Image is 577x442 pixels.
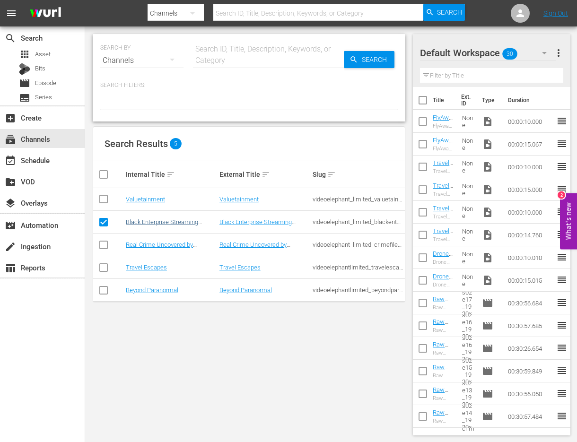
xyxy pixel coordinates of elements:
td: 00:00:15.000 [504,178,556,201]
th: Duration [502,87,559,113]
span: reorder [556,320,568,331]
span: sort [262,170,270,179]
span: Episode [482,388,493,399]
th: Title [433,87,455,113]
td: 00:00:10.000 [504,156,556,178]
span: Episode [482,343,493,354]
th: Ext. ID [455,87,476,113]
span: Video [482,139,493,150]
span: Create [5,113,16,124]
div: Internal Title [126,169,217,180]
td: 00:30:56.050 [504,382,556,405]
td: 00:00:15.067 [504,133,556,156]
td: None [458,110,479,133]
td: None [458,178,479,201]
a: Drone Shot Travel Escapes 10 Seconds [433,250,453,300]
div: Default Workspace [420,40,556,66]
a: Travel Escapes Summer 15 Seconds [433,227,453,277]
a: Raw Travel S02E16 [433,341,453,362]
span: Episode [482,297,493,309]
td: 00:00:10.000 [504,201,556,224]
span: Automation [5,220,16,231]
span: Video [482,207,493,218]
div: FlyAway Travel Escapes 15 Seconds [433,146,454,152]
div: Travel Escapes Summer 10 Seconds [433,214,454,220]
td: raw_travel_s02e16_1920x1080_en [458,314,479,337]
span: reorder [556,138,568,149]
span: reorder [556,274,568,286]
div: Raw Travel: Magical [GEOGRAPHIC_DATA] [433,418,454,424]
div: Raw Travel: [GEOGRAPHIC_DATA] [433,373,454,379]
span: reorder [556,229,568,240]
a: Travel Escapes Water 15 Seconds [433,182,454,225]
a: Beyond Paranormal [126,286,178,294]
td: 00:30:57.685 [504,314,556,337]
td: raw_travel_s02e14_1920x1080_en [458,405,479,428]
span: Video [482,275,493,286]
th: Type [476,87,502,113]
img: ans4CAIJ8jUAAAAAAAAAAAAAAAAAAAAAAAAgQb4GAAAAAAAAAAAAAAAAAAAAAAAAJMjXAAAAAAAAAAAAAAAAAAAAAAAAgAT5G... [23,2,68,25]
span: reorder [556,365,568,376]
div: Bits [19,63,30,75]
span: reorder [556,183,568,195]
span: sort [166,170,175,179]
div: Raw Travel: [GEOGRAPHIC_DATA] [433,327,454,333]
td: None [458,224,479,246]
span: Overlays [5,198,16,209]
span: Episode [482,411,493,422]
span: Asset [35,50,51,59]
a: Sign Out [543,9,568,17]
td: None [458,246,479,269]
div: Raw Travel: [GEOGRAPHIC_DATA] [433,350,454,356]
div: Raw Travel: Shopping With a Purpose [433,304,454,311]
td: raw_travel_s02e13_1920x1080_en [458,382,479,405]
span: reorder [556,297,568,308]
a: Valuetainment [126,196,165,203]
span: Search [5,33,16,44]
a: Travel Escapes [219,264,261,271]
a: Raw Travel S02E16 (Raw Travel S02E16 (VARIANT)) [433,318,453,375]
div: videoelephantlimited_travelescapes_1 [313,264,403,271]
span: Video [482,252,493,263]
div: videoelephant_limited_valuetainment_1 [313,196,403,203]
span: Episode [482,320,493,331]
a: Travel Escapes Water 10 Seconds_1 [433,159,454,202]
td: None [458,269,479,292]
div: videoelephantlimited_beyondparanormal_1 [313,286,403,294]
a: Travel Escapes Summer 10 Seconds [433,205,453,254]
span: Search [358,51,394,68]
span: menu [6,8,17,19]
button: Open Feedback Widget [560,193,577,249]
button: Search [423,4,465,21]
div: External Title [219,169,310,180]
td: 00:00:10.000 [504,110,556,133]
td: 00:30:57.484 [504,405,556,428]
td: raw_travel_s02e16_1920x1080_en [458,337,479,360]
span: reorder [556,251,568,263]
td: 00:30:59.849 [504,360,556,382]
span: 5 [170,138,182,149]
span: 30 [503,44,518,64]
td: 00:00:10.010 [504,246,556,269]
div: 2 [558,191,565,199]
div: Raw Travel: [GEOGRAPHIC_DATA] [433,395,454,401]
div: Slug [313,169,403,180]
span: reorder [556,115,568,127]
a: Beyond Paranormal [219,286,272,294]
span: Search Results [105,138,168,149]
td: None [458,156,479,178]
div: Travel Escapes Water 15 Seconds [433,191,454,197]
td: 00:30:56.684 [504,292,556,314]
td: 00:00:15.015 [504,269,556,292]
span: reorder [556,342,568,354]
div: Travel Escapes Water 10 Seconds_1 [433,168,454,174]
span: reorder [556,410,568,422]
p: Search Filters: [100,81,398,89]
div: videoelephant_limited_crimefiles_1 [313,241,403,248]
span: reorder [556,161,568,172]
span: Episode [482,365,493,377]
td: None [458,201,479,224]
div: Channels [100,47,184,74]
span: Series [35,93,52,102]
a: Valuetainment [219,196,259,203]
